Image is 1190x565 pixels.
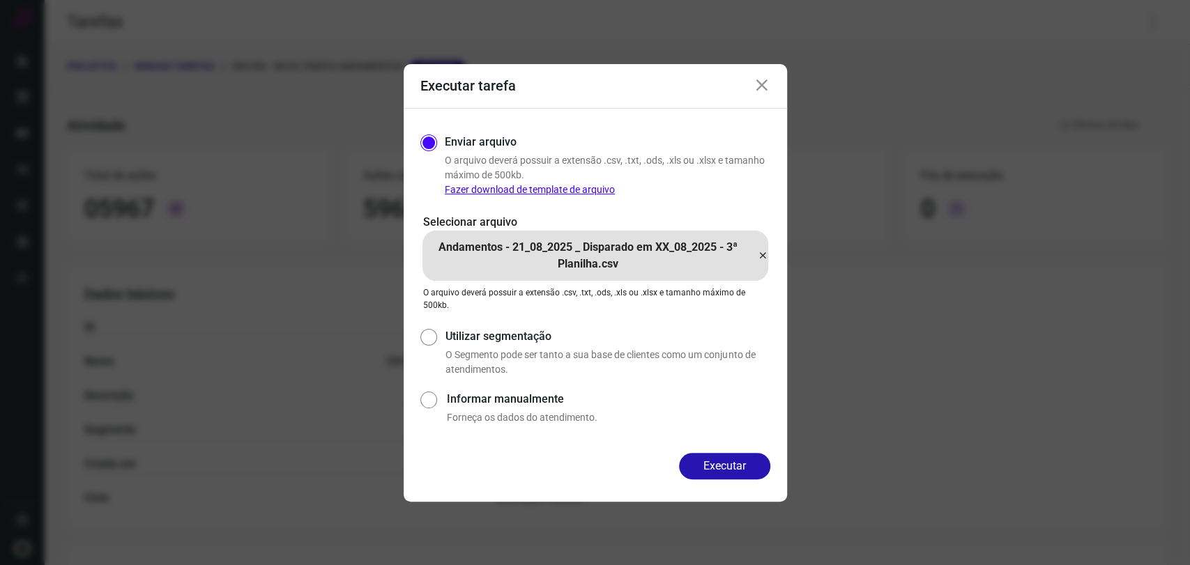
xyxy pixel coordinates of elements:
[423,214,768,231] p: Selecionar arquivo
[445,153,770,197] p: O arquivo deverá possuir a extensão .csv, .txt, .ods, .xls ou .xlsx e tamanho máximo de 500kb.
[445,184,615,195] a: Fazer download de template de arquivo
[447,391,770,408] label: Informar manualmente
[445,348,770,377] p: O Segmento pode ser tanto a sua base de clientes como um conjunto de atendimentos.
[422,239,754,272] p: Andamentos - 21_08_2025 _ Disparado em XX_08_2025 - 3ª Planilha.csv
[423,286,768,311] p: O arquivo deverá possuir a extensão .csv, .txt, .ods, .xls ou .xlsx e tamanho máximo de 500kb.
[447,410,770,425] p: Forneça os dados do atendimento.
[679,453,770,479] button: Executar
[445,134,517,150] label: Enviar arquivo
[445,328,770,345] label: Utilizar segmentação
[420,77,516,94] h3: Executar tarefa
